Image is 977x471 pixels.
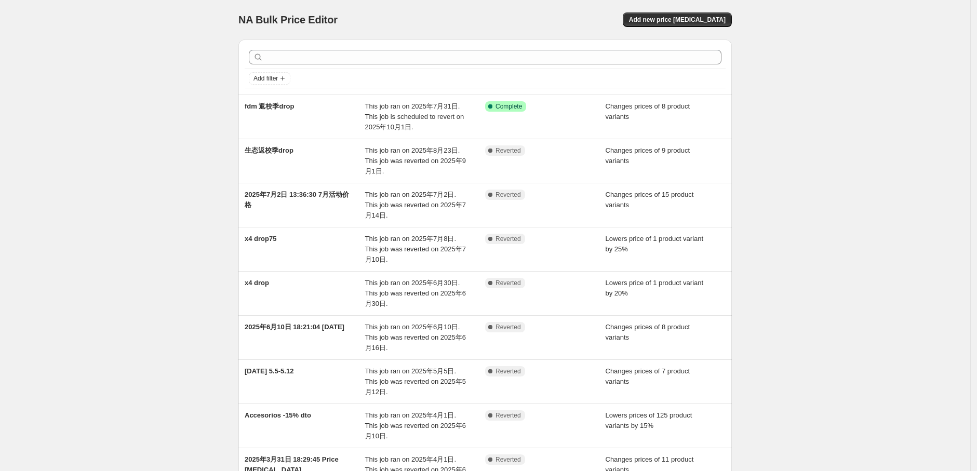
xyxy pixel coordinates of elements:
[365,235,466,263] span: This job ran on 2025年7月8日. This job was reverted on 2025年7月10日.
[245,146,293,154] span: 生态返校季drop
[365,367,466,396] span: This job ran on 2025年5月5日. This job was reverted on 2025年5月12日.
[245,411,311,419] span: Accesorios -15% dto
[245,102,294,110] span: fdm 返校季drop
[245,279,269,287] span: x4 drop
[253,74,278,83] span: Add filter
[245,367,293,375] span: [DATE] 5.5-5.12
[365,279,466,307] span: This job ran on 2025年6月30日. This job was reverted on 2025年6月30日.
[365,191,466,219] span: This job ran on 2025年7月2日. This job was reverted on 2025年7月14日.
[496,323,521,331] span: Reverted
[629,16,726,24] span: Add new price [MEDICAL_DATA]
[606,146,690,165] span: Changes prices of 9 product variants
[249,72,290,85] button: Add filter
[365,146,466,175] span: This job ran on 2025年8月23日. This job was reverted on 2025年9月1日.
[496,411,521,420] span: Reverted
[245,235,276,243] span: x4 drop75
[606,279,704,297] span: Lowers price of 1 product variant by 20%
[606,102,690,120] span: Changes prices of 8 product variants
[245,323,344,331] span: 2025年6月10日 18:21:04 [DATE]
[496,191,521,199] span: Reverted
[606,235,704,253] span: Lowers price of 1 product variant by 25%
[496,455,521,464] span: Reverted
[623,12,732,27] button: Add new price [MEDICAL_DATA]
[496,235,521,243] span: Reverted
[496,102,522,111] span: Complete
[365,102,464,131] span: This job ran on 2025年7月31日. This job is scheduled to revert on 2025年10月1日.
[245,191,349,209] span: 2025年7月2日 13:36:30 7月活动价格
[606,191,694,209] span: Changes prices of 15 product variants
[496,367,521,375] span: Reverted
[606,411,692,429] span: Lowers prices of 125 product variants by 15%
[496,146,521,155] span: Reverted
[365,411,466,440] span: This job ran on 2025年4月1日. This job was reverted on 2025年6月10日.
[606,367,690,385] span: Changes prices of 7 product variants
[606,323,690,341] span: Changes prices of 8 product variants
[238,14,338,25] span: NA Bulk Price Editor
[365,323,466,352] span: This job ran on 2025年6月10日. This job was reverted on 2025年6月16日.
[496,279,521,287] span: Reverted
